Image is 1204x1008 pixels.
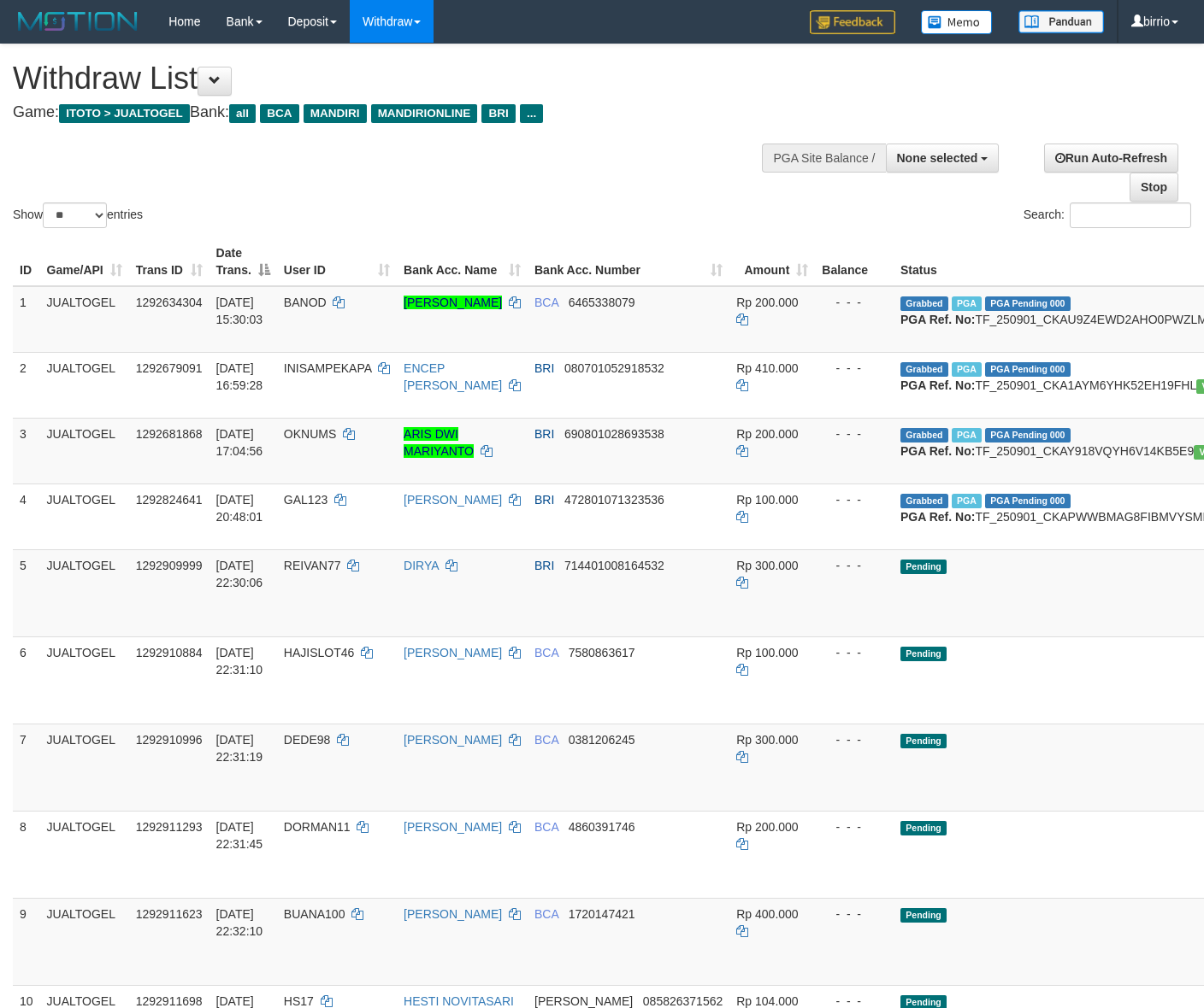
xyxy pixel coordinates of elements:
[40,352,129,418] td: JUALTOGEL
[528,237,729,286] th: Bank Acc. Number: activate to sort column ascending
[284,559,341,572] span: REIVAN77
[404,646,502,659] a: [PERSON_NAME]
[13,352,40,418] td: 2
[900,647,947,661] span: Pending
[136,361,203,375] span: 1292679091
[40,549,129,636] td: JUALTOGEL
[569,733,635,747] span: Copy 0381206245 to clipboard
[534,646,558,659] span: BCA
[404,296,502,309] a: [PERSON_NAME]
[534,733,558,747] span: BCA
[900,821,947,835] span: Pending
[216,296,263,326] span: [DATE] 15:30:03
[822,491,887,508] div: - - -
[985,362,1071,377] span: PGA Pending
[481,104,515,123] span: BRI
[822,644,887,661] div: - - -
[520,104,543,123] span: ...
[736,559,798,572] span: Rp 300.000
[404,427,474,458] a: ARIS DWI MARIYANTO
[1024,202,1191,228] label: Search:
[900,510,975,524] b: PGA Ref. No:
[40,418,129,483] td: JUALTOGEL
[136,493,203,507] span: 1292824641
[216,427,263,458] span: [DATE] 17:04:56
[13,549,40,636] td: 5
[564,361,664,375] span: Copy 080701052918532 to clipboard
[216,733,263,764] span: [DATE] 22:31:19
[404,493,502,507] a: [PERSON_NAME]
[534,427,554,441] span: BRI
[40,237,129,286] th: Game/API: activate to sort column ascending
[952,494,982,508] span: Marked by biranggota2
[822,557,887,574] div: - - -
[404,733,502,747] a: [PERSON_NAME]
[284,820,351,834] span: DORMAN11
[404,994,514,1008] a: HESTI NOVITASARI
[534,493,554,507] span: BRI
[277,237,397,286] th: User ID: activate to sort column ascending
[886,144,1000,173] button: None selected
[643,994,723,1008] span: Copy 085826371562 to clipboard
[284,646,354,659] span: HAJISLOT46
[13,724,40,811] td: 7
[729,237,815,286] th: Amount: activate to sort column ascending
[569,646,635,659] span: Copy 7580863617 to clipboard
[284,361,371,375] span: INISAMPEKAPA
[40,898,129,985] td: JUALTOGEL
[136,820,203,834] span: 1292911293
[900,494,948,508] span: Grabbed
[13,636,40,724] td: 6
[1130,173,1178,202] a: Stop
[404,820,502,834] a: [PERSON_NAME]
[397,237,528,286] th: Bank Acc. Name: activate to sort column ascending
[1018,10,1104,33] img: panduan.png
[897,151,978,165] span: None selected
[985,428,1071,442] span: PGA Pending
[40,811,129,898] td: JUALTOGEL
[534,559,554,572] span: BRI
[13,483,40,549] td: 4
[43,202,107,228] select: Showentries
[136,994,203,1008] span: 1292911698
[564,427,664,441] span: Copy 690801028693538 to clipboard
[284,296,327,309] span: BANOD
[13,898,40,985] td: 9
[534,907,558,921] span: BCA
[40,724,129,811] td: JUALTOGEL
[13,237,40,286] th: ID
[40,636,129,724] td: JUALTOGEL
[136,427,203,441] span: 1292681868
[40,483,129,549] td: JUALTOGEL
[1070,202,1191,228] input: Search:
[371,104,478,123] span: MANDIRIONLINE
[822,425,887,442] div: - - -
[822,360,887,377] div: - - -
[900,908,947,923] span: Pending
[952,296,982,311] span: Marked by biranggota2
[13,104,786,121] h4: Game: Bank:
[900,378,975,392] b: PGA Ref. No:
[216,646,263,677] span: [DATE] 22:31:10
[822,905,887,923] div: - - -
[136,296,203,309] span: 1292634304
[822,731,887,748] div: - - -
[736,994,798,1008] span: Rp 104.000
[284,493,328,507] span: GAL123
[216,361,263,392] span: [DATE] 16:59:28
[736,733,798,747] span: Rp 300.000
[216,907,263,938] span: [DATE] 22:32:10
[569,820,635,834] span: Copy 4860391746 to clipboard
[13,418,40,483] td: 3
[216,493,263,524] span: [DATE] 20:48:01
[952,428,982,442] span: Marked by biranggota2
[284,994,314,1008] span: HS17
[13,811,40,898] td: 8
[564,559,664,572] span: Copy 714401008164532 to clipboard
[900,428,948,442] span: Grabbed
[736,361,798,375] span: Rp 410.000
[736,493,798,507] span: Rp 100.000
[736,427,798,441] span: Rp 200.000
[40,286,129,353] td: JUALTOGEL
[59,104,190,123] span: ITOTO > JUALTOGEL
